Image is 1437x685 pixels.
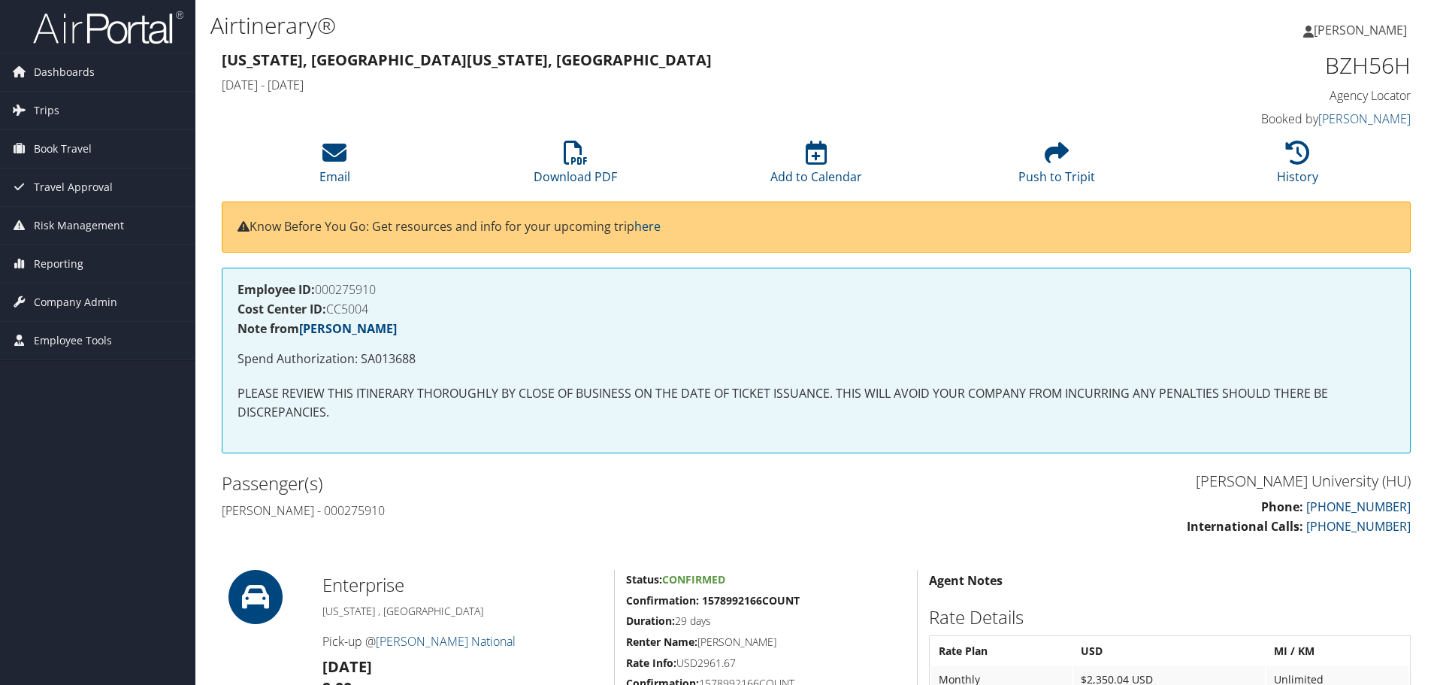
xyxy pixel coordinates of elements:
h3: [PERSON_NAME] University (HU) [827,471,1411,492]
h1: BZH56H [1130,50,1411,81]
a: [PERSON_NAME] [299,320,397,337]
img: airportal-logo.png [33,10,183,45]
strong: Rate Info: [626,656,676,670]
strong: Cost Center ID: [237,301,326,317]
span: Trips [34,92,59,129]
th: USD [1073,638,1265,665]
span: Confirmed [662,572,725,586]
h1: Airtinerary® [210,10,1018,41]
a: [PHONE_NUMBER] [1306,499,1411,515]
strong: Renter Name: [626,635,697,649]
span: Book Travel [34,130,92,168]
strong: Duration: [626,614,675,628]
a: [PERSON_NAME] National [376,633,516,650]
span: Reporting [34,245,83,283]
a: [PERSON_NAME] [1303,8,1422,53]
a: [PERSON_NAME] [1318,111,1411,127]
h4: Booked by [1130,111,1411,127]
a: Email [319,149,350,185]
span: Company Admin [34,283,117,321]
span: Travel Approval [34,168,113,206]
span: Employee Tools [34,322,112,359]
span: [PERSON_NAME] [1314,22,1407,38]
th: MI / KM [1266,638,1408,665]
a: [PHONE_NUMBER] [1306,518,1411,535]
h4: 000275910 [237,283,1395,296]
h2: Passenger(s) [222,471,805,496]
a: Push to Tripit [1018,149,1095,185]
a: Add to Calendar [770,149,862,185]
p: PLEASE REVIEW THIS ITINERARY THOROUGHLY BY CLOSE OF BUSINESS ON THE DATE OF TICKET ISSUANCE. THIS... [237,384,1395,423]
span: Risk Management [34,207,124,244]
strong: [US_STATE], [GEOGRAPHIC_DATA] [US_STATE], [GEOGRAPHIC_DATA] [222,50,712,70]
h5: USD2961.67 [626,656,906,671]
th: Rate Plan [931,638,1072,665]
strong: Status: [626,572,662,586]
strong: Employee ID: [237,281,315,298]
h2: Rate Details [929,605,1411,630]
strong: Note from [237,320,397,337]
h4: Pick-up @ [322,633,603,650]
strong: Agent Notes [929,572,1003,589]
h2: Enterprise [322,572,603,598]
h4: [DATE] - [DATE] [222,77,1108,93]
strong: Confirmation: 1578992166COUNT [626,593,800,608]
a: here [634,218,661,235]
a: History [1277,149,1318,185]
p: Spend Authorization: SA013688 [237,350,1395,369]
strong: [DATE] [322,656,372,677]
h5: 29 days [626,614,906,629]
a: Download PDF [534,149,617,185]
h5: [PERSON_NAME] [626,635,906,650]
h4: Agency Locator [1130,87,1411,104]
strong: Phone: [1261,499,1303,515]
h4: [PERSON_NAME] - 000275910 [222,502,805,519]
span: Dashboards [34,53,95,91]
h4: CC5004 [237,303,1395,315]
p: Know Before You Go: Get resources and info for your upcoming trip [237,217,1395,237]
strong: International Calls: [1187,518,1303,535]
h5: [US_STATE] , [GEOGRAPHIC_DATA] [322,604,603,619]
